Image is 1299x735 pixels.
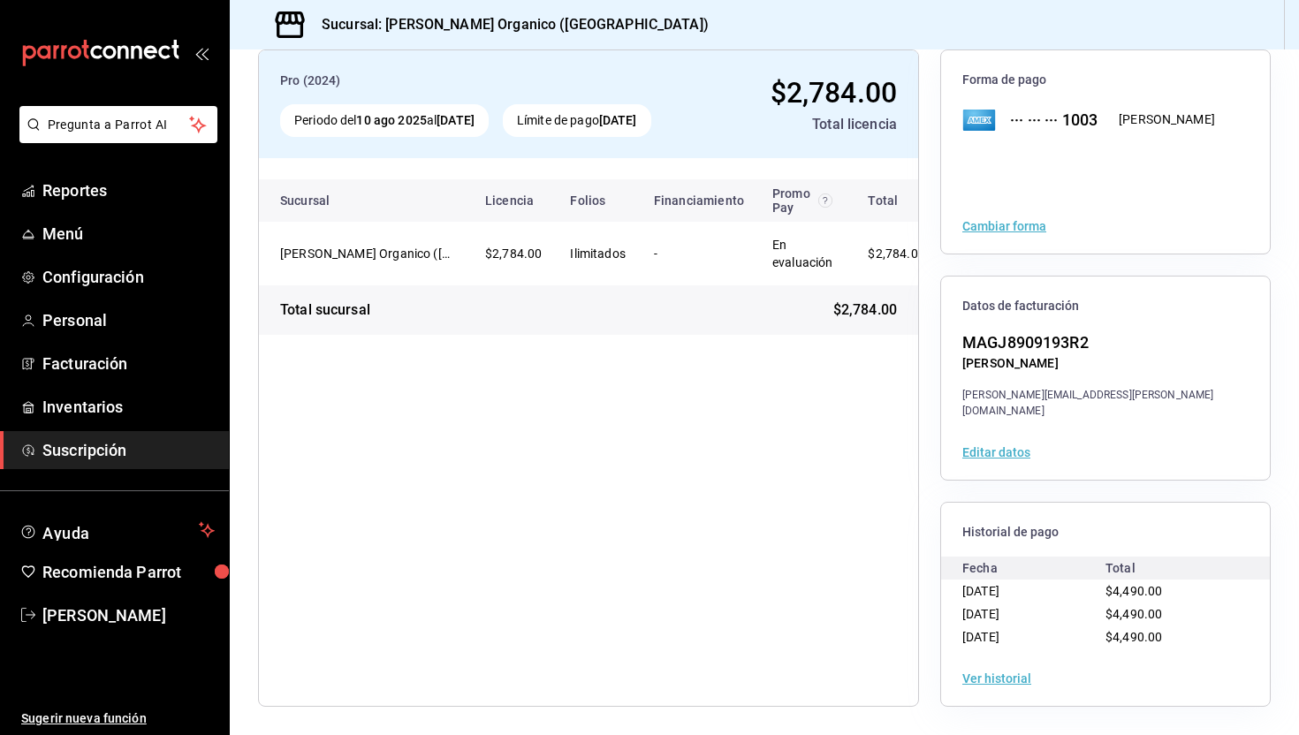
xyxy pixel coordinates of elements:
svg: Recibe un descuento en el costo de tu membresía al cubrir 80% de tus transacciones realizadas con... [818,193,832,208]
span: Configuración [42,265,215,289]
span: Forma de pago [962,72,1249,88]
div: Fecha [962,557,1105,580]
div: [DATE] [962,625,1105,648]
button: Pregunta a Parrot AI [19,106,217,143]
th: Financiamiento [640,179,758,222]
strong: 10 ago 2025 [356,113,426,127]
span: Ayuda [42,519,192,541]
div: Promo Pay [772,186,833,215]
span: Pregunta a Parrot AI [48,116,190,134]
a: Pregunta a Parrot AI [12,128,217,147]
span: Facturación [42,352,215,375]
div: [PERSON_NAME][EMAIL_ADDRESS][PERSON_NAME][DOMAIN_NAME] [962,387,1249,419]
div: Sucursal [280,193,377,208]
th: Total [847,179,953,222]
span: Inventarios [42,395,215,419]
th: Licencia [471,179,556,222]
span: Datos de facturación [962,298,1249,314]
div: [DATE] [962,580,1105,602]
button: open_drawer_menu [194,46,209,60]
span: $4,490.00 [1105,584,1162,598]
td: - [640,222,758,285]
span: Historial de pago [962,524,1249,541]
span: [PERSON_NAME] [42,603,215,627]
div: [PERSON_NAME] Organico ([GEOGRAPHIC_DATA]) [280,245,457,262]
span: $2,784.00 [833,299,897,321]
span: Suscripción [42,438,215,462]
span: $4,490.00 [1105,630,1162,644]
div: ··· ··· ··· 1003 [996,108,1098,132]
h3: Sucursal: [PERSON_NAME] Organico ([GEOGRAPHIC_DATA]) [308,14,709,35]
span: $4,490.00 [1105,607,1162,621]
button: Cambiar forma [962,220,1046,232]
div: MAGJ8909193R2 [962,330,1249,354]
div: Total licencia [718,114,897,135]
div: [DATE] [962,602,1105,625]
div: Límite de pago [503,104,651,137]
div: Total sucursal [280,299,370,321]
span: Recomienda Parrot [42,560,215,584]
div: [PERSON_NAME] [1119,110,1215,129]
span: Sugerir nueva función [21,709,215,728]
span: $2,784.00 [771,76,897,110]
td: Ilimitados [556,222,640,285]
div: Total [1105,557,1249,580]
div: Periodo del al [280,104,489,137]
div: MALVA Mercado Organico (NL) [280,245,457,262]
span: Personal [42,308,215,332]
strong: [DATE] [437,113,475,127]
button: Editar datos [962,446,1030,458]
button: Ver historial [962,672,1031,685]
span: Reportes [42,178,215,202]
span: $2,784.00 [485,246,542,261]
strong: [DATE] [599,113,637,127]
td: En evaluación [758,222,847,285]
div: Pro (2024) [280,72,703,90]
span: Menú [42,222,215,246]
div: [PERSON_NAME] [962,354,1249,373]
th: Folios [556,179,640,222]
span: $2,784.00 [868,246,924,261]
